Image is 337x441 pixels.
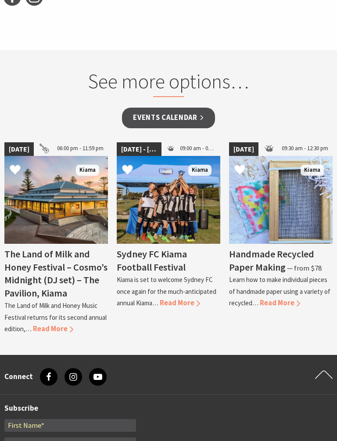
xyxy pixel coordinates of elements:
p: Kiama is set to welcome Sydney FC once again for the much-anticipated annual Kiama… [117,275,216,307]
button: Click to Favourite The Land of Milk and Honey Festival – Cosmo’s Midnight (DJ set) – The Pavilion... [1,155,29,186]
span: [DATE] - [DATE] [117,142,161,156]
h4: Sydney FC Kiama Football Festival [117,248,187,273]
h3: Connect [4,372,33,381]
a: [DATE] - [DATE] 09:00 am - 05:00 pm sfc-kiama-football-festival-2 Kiama Sydney FC Kiama Football ... [117,142,220,335]
span: 09:00 am - 05:00 pm [176,142,220,156]
button: Click to Favourite Sydney FC Kiama Football Festival [113,155,142,186]
button: Click to Favourite Handmade Recycled Paper Making [226,155,254,186]
span: Kiama [188,165,212,176]
h3: Subscribe [4,404,333,412]
span: 06:00 pm - 11:59 pm [53,142,108,156]
span: Read More [160,298,200,307]
input: First Name* [4,419,136,432]
span: Kiama [301,165,324,176]
span: Read More [33,324,73,333]
h2: See more options… [37,69,299,97]
span: Read More [260,298,300,307]
img: sfc-kiama-football-festival-2 [117,156,220,244]
p: Learn how to make individual pieces of handmade paper using a variety of recycled… [229,275,330,307]
img: Handmade Paper [229,156,333,244]
h4: Handmade Recycled Paper Making [229,248,314,273]
a: [DATE] 06:00 pm - 11:59 pm Land of Milk an Honey Festival Kiama The Land of Milk and Honey Festiv... [4,142,108,335]
img: Land of Milk an Honey Festival [4,156,108,244]
span: Kiama [76,165,99,176]
h4: The Land of Milk and Honey Festival – Cosmo’s Midnight (DJ set) – The Pavilion, Kiama [4,248,108,299]
a: [DATE] 09:30 am - 12:30 pm Handmade Paper Kiama Handmade Recycled Paper Making ⁠— from $78 Learn ... [229,142,333,335]
span: [DATE] [229,142,258,156]
span: 09:30 am - 12:30 pm [277,142,333,156]
span: [DATE] [4,142,34,156]
span: ⁠— from $78 [287,264,322,273]
p: The Land of Milk and Honey Music Festival returns for its second annual edition,… [4,301,107,333]
a: Events Calendar [122,108,215,128]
